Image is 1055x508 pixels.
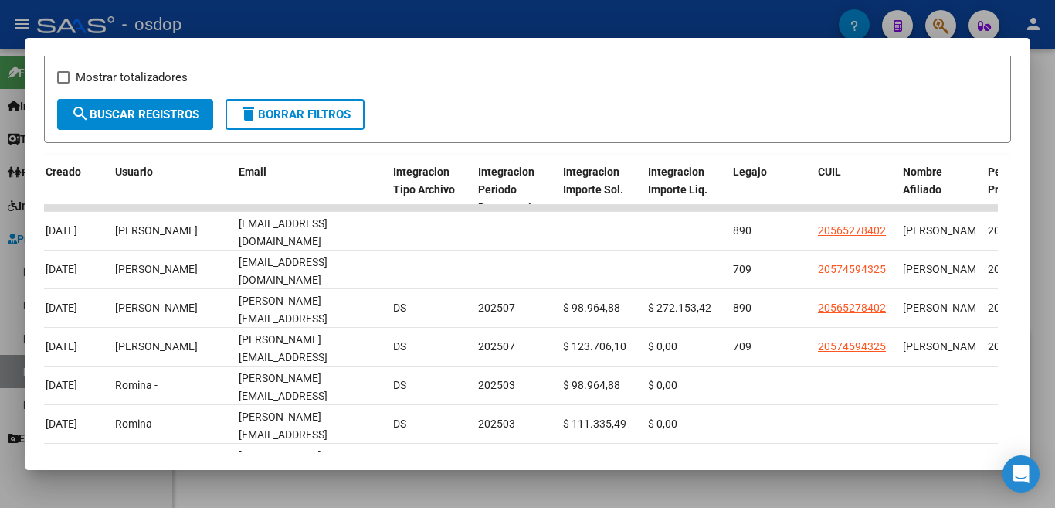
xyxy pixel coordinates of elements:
[818,340,886,353] span: 20574594325
[115,263,198,275] span: [PERSON_NAME]
[478,302,515,314] span: 202507
[46,165,81,178] span: Creado
[57,99,213,130] button: Buscar Registros
[115,224,198,237] span: [PERSON_NAME]
[393,165,455,196] span: Integracion Tipo Archivo
[232,155,387,223] datatable-header-cell: Email
[239,256,327,286] span: [EMAIL_ADDRESS][DOMAIN_NAME]
[226,99,365,130] button: Borrar Filtros
[115,379,158,391] span: Romina -
[818,165,841,178] span: CUIL
[903,302,985,314] span: [PERSON_NAME]
[563,379,620,391] span: $ 98.964,88
[71,107,199,121] span: Buscar Registros
[988,165,1041,196] span: Periodo Prestacion
[903,263,985,275] span: [PERSON_NAME]
[478,418,515,430] span: 202503
[239,449,327,497] span: [PERSON_NAME][EMAIL_ADDRESS][DOMAIN_NAME]
[563,418,626,430] span: $ 111.335,49
[988,263,1025,275] span: 202508
[239,107,351,121] span: Borrar Filtros
[393,340,406,353] span: DS
[239,295,327,360] span: [PERSON_NAME][EMAIL_ADDRESS][PERSON_NAME][DOMAIN_NAME]
[988,302,1025,314] span: 202507
[393,418,406,430] span: DS
[115,340,198,353] span: [PERSON_NAME]
[115,165,153,178] span: Usuario
[563,302,620,314] span: $ 98.964,88
[387,155,472,223] datatable-header-cell: Integracion Tipo Archivo
[71,104,90,123] mat-icon: search
[642,155,727,223] datatable-header-cell: Integracion Importe Liq.
[818,302,886,314] span: 20565278402
[648,418,677,430] span: $ 0,00
[115,302,198,314] span: [PERSON_NAME]
[563,165,623,196] span: Integracion Importe Sol.
[818,263,886,275] span: 20574594325
[648,165,707,196] span: Integracion Importe Liq.
[648,379,677,391] span: $ 0,00
[46,302,77,314] span: [DATE]
[733,299,751,317] div: 890
[239,411,327,459] span: [PERSON_NAME][EMAIL_ADDRESS][DOMAIN_NAME]
[472,155,557,223] datatable-header-cell: Integracion Periodo Presentacion
[903,165,942,196] span: Nombre Afiliado
[478,165,544,213] span: Integracion Periodo Presentacion
[988,224,1025,237] span: 202508
[648,340,677,353] span: $ 0,00
[557,155,642,223] datatable-header-cell: Integracion Importe Sol.
[393,379,406,391] span: DS
[46,224,77,237] span: [DATE]
[478,379,515,391] span: 202503
[76,68,188,87] span: Mostrar totalizadores
[812,155,897,223] datatable-header-cell: CUIL
[648,302,711,314] span: $ 272.153,42
[46,263,77,275] span: [DATE]
[903,340,985,353] span: [PERSON_NAME]
[115,418,158,430] span: Romina -
[988,340,1025,353] span: 202507
[563,340,626,353] span: $ 123.706,10
[109,155,232,223] datatable-header-cell: Usuario
[727,155,812,223] datatable-header-cell: Legajo
[478,340,515,353] span: 202507
[897,155,982,223] datatable-header-cell: Nombre Afiliado
[733,222,751,240] div: 890
[46,418,77,430] span: [DATE]
[239,372,327,420] span: [PERSON_NAME][EMAIL_ADDRESS][DOMAIN_NAME]
[46,379,77,391] span: [DATE]
[733,338,751,356] div: 709
[733,165,767,178] span: Legajo
[903,224,985,237] span: [PERSON_NAME]
[1002,455,1040,493] div: Open Intercom Messenger
[39,155,109,223] datatable-header-cell: Creado
[239,104,258,123] mat-icon: delete
[239,165,266,178] span: Email
[46,340,77,353] span: [DATE]
[818,224,886,237] span: 20565278402
[239,217,327,247] span: [EMAIL_ADDRESS][DOMAIN_NAME]
[393,302,406,314] span: DS
[733,261,751,278] div: 709
[239,333,327,398] span: [PERSON_NAME][EMAIL_ADDRESS][PERSON_NAME][DOMAIN_NAME]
